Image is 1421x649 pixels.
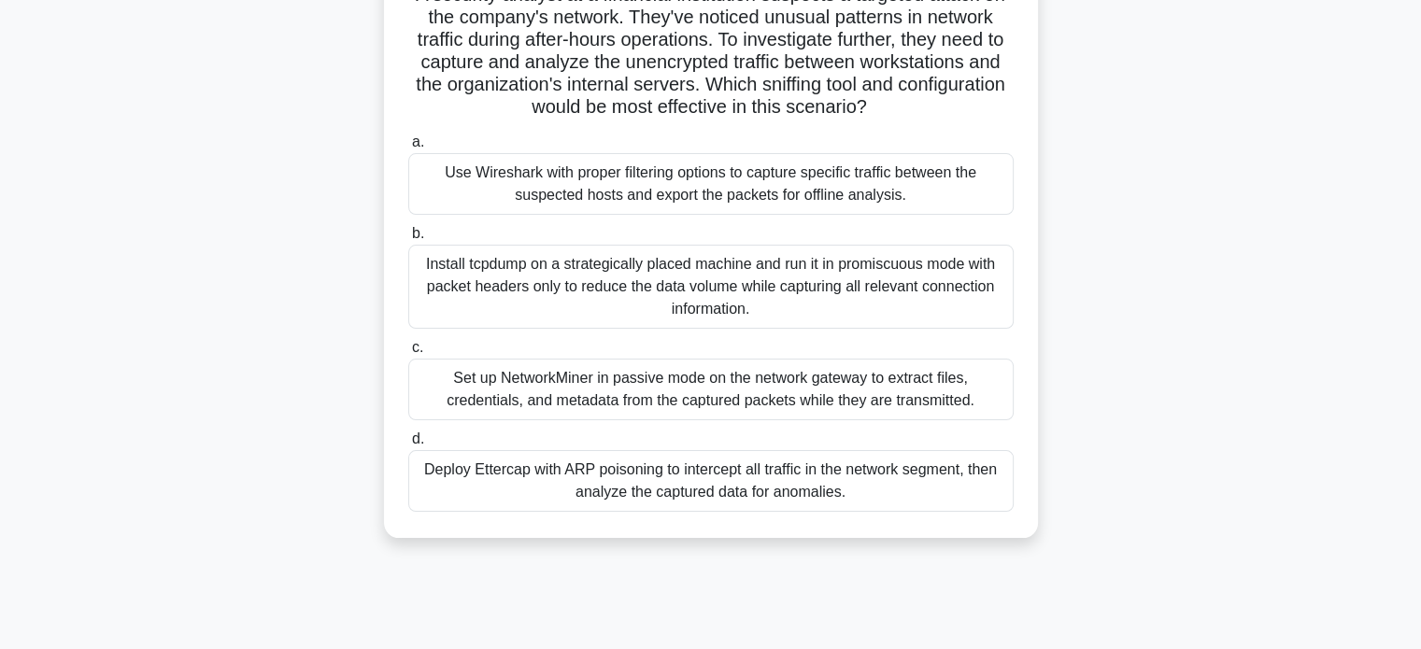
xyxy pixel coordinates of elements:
div: Install tcpdump on a strategically placed machine and run it in promiscuous mode with packet head... [408,245,1014,329]
div: Set up NetworkMiner in passive mode on the network gateway to extract files, credentials, and met... [408,359,1014,420]
span: c. [412,339,423,355]
div: Deploy Ettercap with ARP poisoning to intercept all traffic in the network segment, then analyze ... [408,450,1014,512]
div: Use Wireshark with proper filtering options to capture specific traffic between the suspected hos... [408,153,1014,215]
span: d. [412,430,424,446]
span: b. [412,225,424,241]
span: a. [412,134,424,149]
